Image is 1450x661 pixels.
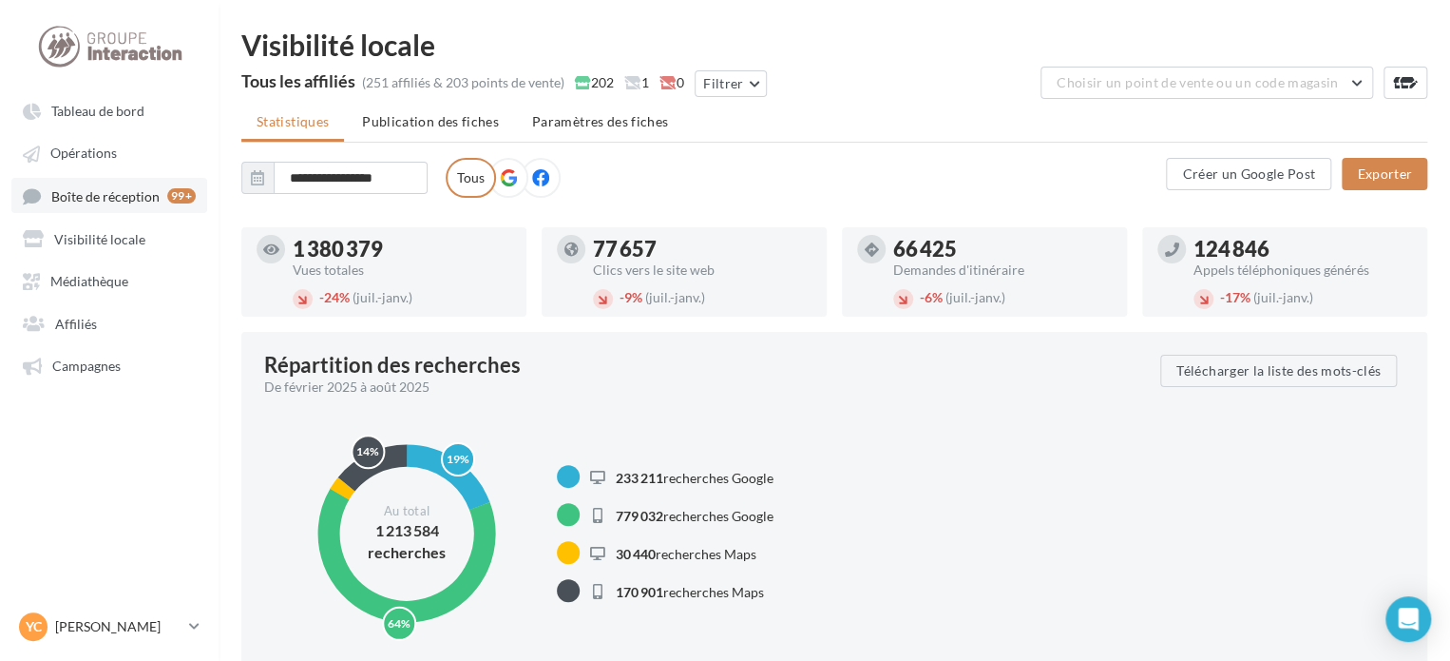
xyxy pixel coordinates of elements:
span: Opérations [50,146,117,162]
span: 17% [1220,289,1250,305]
span: - [920,289,925,305]
span: Affiliés [55,315,97,331]
span: Tableau de bord [51,103,144,119]
a: Affiliés [11,305,207,340]
div: De février 2025 à août 2025 [264,378,1145,397]
span: Paramètres des fiches [532,113,668,129]
a: Tableau de bord [11,93,207,127]
span: 24% [319,289,350,305]
span: Publication des fiches [362,113,499,129]
span: (juil.-janv.) [353,289,412,305]
div: Demandes d'itinéraire [893,263,1112,277]
span: Boîte de réception [51,187,160,204]
a: Boîte de réception 99+ [11,178,207,213]
div: 77 657 [593,239,811,260]
span: recherches Google [616,507,773,523]
span: Choisir un point de vente ou un code magasin [1057,74,1338,90]
span: 170 901 [616,583,663,599]
a: Campagnes [11,347,207,381]
span: 233 211 [616,469,663,485]
button: Choisir un point de vente ou un code magasin [1040,67,1373,99]
div: 1 380 379 [293,239,511,260]
a: Opérations [11,135,207,169]
span: recherches Google [616,469,773,485]
button: Filtrer [695,70,767,97]
div: Open Intercom Messenger [1385,596,1431,642]
a: Médiathèque [11,262,207,297]
div: 124 846 [1193,239,1412,260]
span: - [1220,289,1225,305]
a: Visibilité locale [11,221,207,255]
div: 99+ [167,188,196,204]
span: 779 032 [616,507,663,523]
div: (251 affiliés & 203 points de vente) [362,73,564,92]
span: (juil.-janv.) [645,289,705,305]
span: - [319,289,324,305]
div: Tous les affiliés [241,72,355,89]
p: [PERSON_NAME] [55,617,181,636]
span: - [620,289,624,305]
span: (juil.-janv.) [1253,289,1313,305]
span: YC [26,617,42,636]
span: Campagnes [52,358,121,374]
a: YC [PERSON_NAME] [15,609,203,645]
span: 6% [920,289,943,305]
span: recherches Maps [616,545,756,561]
span: Visibilité locale [54,230,145,246]
div: Appels téléphoniques générés [1193,263,1412,277]
span: 30 440 [616,545,656,561]
span: 1 [624,73,649,92]
div: Visibilité locale [241,30,1427,59]
div: Clics vers le site web [593,263,811,277]
div: Vues totales [293,263,511,277]
span: 202 [575,73,614,92]
div: Répartition des recherches [264,355,521,376]
span: 9% [620,289,642,305]
button: Télécharger la liste des mots-clés [1160,355,1397,387]
div: 66 425 [893,239,1112,260]
span: 0 [659,73,684,92]
button: Exporter [1342,158,1427,190]
span: Médiathèque [50,273,128,289]
span: (juil.-janv.) [945,289,1005,305]
button: Créer un Google Post [1166,158,1331,190]
label: Tous [446,158,496,198]
span: recherches Maps [616,583,764,599]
